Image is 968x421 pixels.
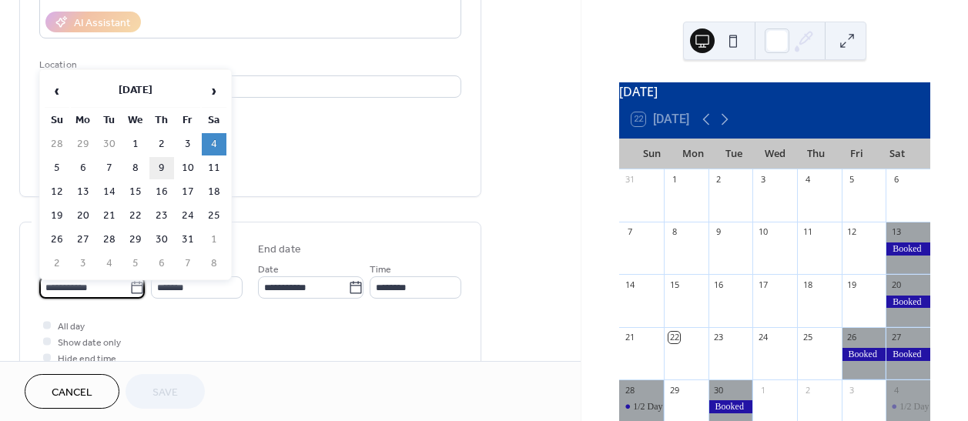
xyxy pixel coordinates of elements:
[713,174,725,185] div: 2
[58,335,121,351] span: Show date only
[757,384,769,396] div: 1
[890,174,902,185] div: 6
[713,226,725,238] div: 9
[97,157,122,179] td: 7
[836,139,877,169] div: Fri
[45,205,69,227] td: 19
[890,332,902,343] div: 27
[45,157,69,179] td: 5
[202,157,226,179] td: 11
[123,109,148,132] th: We
[668,384,680,396] div: 29
[123,229,148,251] td: 29
[890,279,902,290] div: 20
[71,133,95,155] td: 29
[45,109,69,132] th: Su
[668,226,680,238] div: 8
[123,133,148,155] td: 1
[899,400,959,413] div: 1/2 Day booked
[97,252,122,275] td: 4
[176,205,200,227] td: 24
[757,226,769,238] div: 10
[713,384,725,396] div: 30
[123,181,148,203] td: 15
[202,229,226,251] td: 1
[176,157,200,179] td: 10
[258,262,279,278] span: Date
[886,348,930,361] div: Booked
[802,226,813,238] div: 11
[45,229,69,251] td: 26
[149,252,174,275] td: 6
[71,205,95,227] td: 20
[45,252,69,275] td: 2
[755,139,796,169] div: Wed
[757,332,769,343] div: 24
[846,384,858,396] div: 3
[71,109,95,132] th: Mo
[624,332,635,343] div: 21
[846,279,858,290] div: 19
[97,133,122,155] td: 30
[97,109,122,132] th: Tu
[176,181,200,203] td: 17
[176,229,200,251] td: 31
[123,157,148,179] td: 8
[149,229,174,251] td: 30
[71,75,200,108] th: [DATE]
[890,226,902,238] div: 13
[45,75,69,106] span: ‹
[624,384,635,396] div: 28
[45,181,69,203] td: 12
[71,157,95,179] td: 6
[97,205,122,227] td: 21
[631,139,672,169] div: Sun
[58,319,85,335] span: All day
[668,332,680,343] div: 22
[624,226,635,238] div: 7
[802,174,813,185] div: 4
[796,139,836,169] div: Thu
[71,252,95,275] td: 3
[842,348,886,361] div: Booked
[202,205,226,227] td: 25
[149,157,174,179] td: 9
[877,139,918,169] div: Sat
[71,181,95,203] td: 13
[97,181,122,203] td: 14
[97,229,122,251] td: 28
[149,181,174,203] td: 16
[58,351,116,367] span: Hide end time
[668,279,680,290] div: 15
[45,133,69,155] td: 28
[802,384,813,396] div: 2
[176,252,200,275] td: 7
[713,279,725,290] div: 16
[668,174,680,185] div: 1
[123,252,148,275] td: 5
[25,374,119,409] button: Cancel
[619,82,930,101] div: [DATE]
[802,332,813,343] div: 25
[846,332,858,343] div: 26
[370,262,391,278] span: Time
[149,109,174,132] th: Th
[802,279,813,290] div: 18
[846,174,858,185] div: 5
[149,205,174,227] td: 23
[71,229,95,251] td: 27
[202,109,226,132] th: Sa
[149,133,174,155] td: 2
[672,139,713,169] div: Mon
[633,400,692,413] div: 1/2 Day booked
[886,400,930,413] div: 1/2 Day booked
[757,174,769,185] div: 3
[258,242,301,258] div: End date
[846,226,858,238] div: 12
[176,109,200,132] th: Fr
[202,133,226,155] td: 4
[890,384,902,396] div: 4
[713,139,754,169] div: Tue
[713,332,725,343] div: 23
